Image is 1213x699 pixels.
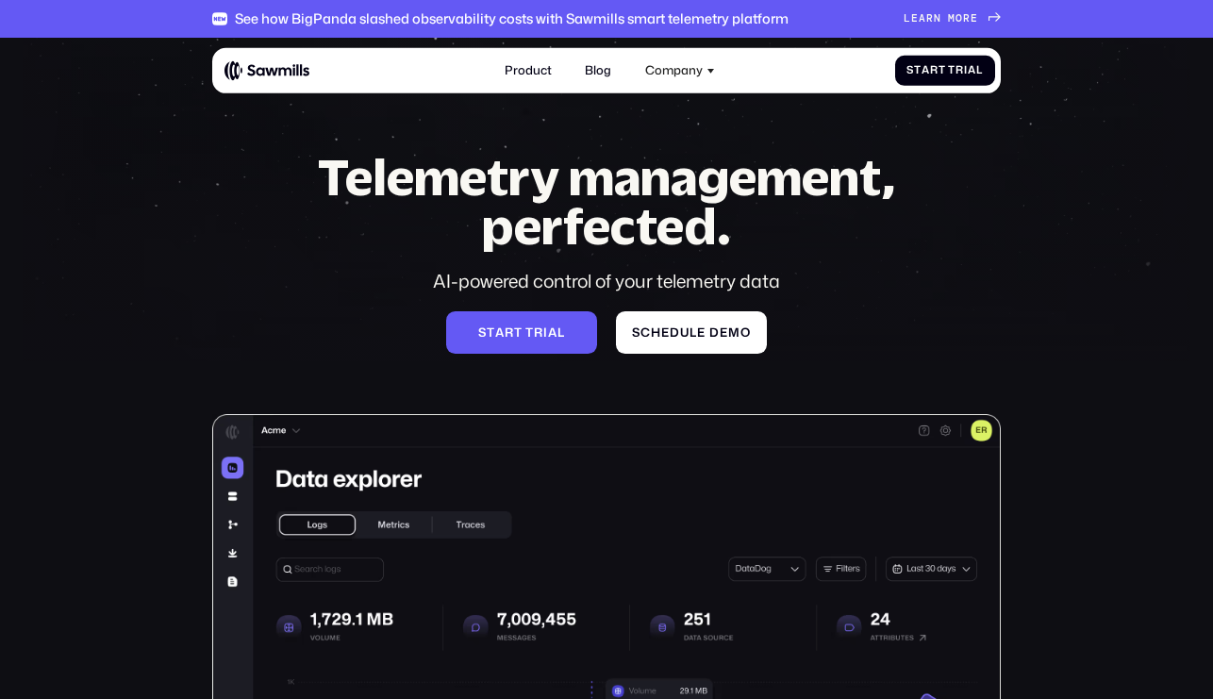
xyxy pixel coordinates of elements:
span: a [922,64,930,77]
span: o [955,12,963,25]
a: Product [495,55,560,88]
span: r [505,325,514,340]
span: e [911,12,919,25]
span: m [728,325,740,340]
span: i [964,64,968,77]
a: Blog [576,55,621,88]
span: a [919,12,926,25]
span: e [697,325,706,340]
span: r [534,325,543,340]
span: n [934,12,941,25]
div: Company [636,55,723,88]
a: Scheduledemo [616,311,768,353]
span: t [914,64,922,77]
span: d [670,325,680,340]
span: d [709,325,720,340]
span: a [968,64,976,77]
span: u [680,325,690,340]
span: e [661,325,670,340]
span: l [557,325,565,340]
div: AI-powered control of your telemetry data [284,268,928,293]
span: h [651,325,661,340]
span: e [720,325,728,340]
span: t [525,325,534,340]
span: S [478,325,487,340]
span: r [963,12,971,25]
div: Company [645,63,703,77]
span: r [926,12,934,25]
span: o [740,325,751,340]
span: S [906,64,914,77]
span: c [640,325,651,340]
span: L [904,12,911,25]
div: See how BigPanda slashed observability costs with Sawmills smart telemetry platform [235,10,789,26]
span: r [930,64,939,77]
h1: Telemetry management, perfected. [284,152,928,250]
span: a [495,325,505,340]
span: S [632,325,640,340]
span: e [971,12,978,25]
a: Starttrial [446,311,598,353]
span: i [543,325,548,340]
span: t [487,325,495,340]
span: m [948,12,955,25]
span: l [690,325,697,340]
span: t [939,64,946,77]
span: r [955,64,964,77]
a: Learnmore [904,12,1001,25]
span: t [514,325,523,340]
span: a [548,325,557,340]
span: l [976,64,983,77]
span: T [948,64,955,77]
a: StartTrial [895,55,995,86]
